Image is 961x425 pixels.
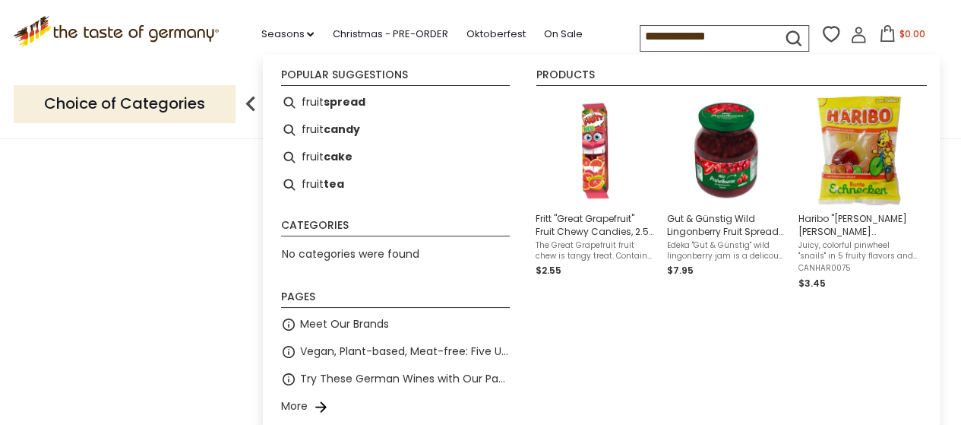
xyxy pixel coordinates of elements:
span: The Great Grapefruit fruit chew is tangy treat. Contains six individually wrapped pieces. Fritt i... [536,240,655,262]
span: Fritt "Great Grapefruit" Fruit Chewy Candies, 2.5 oz [536,212,655,238]
a: Oktoberfest [466,26,525,43]
span: No categories were found [282,246,419,262]
li: fruit tea [275,171,516,198]
a: Christmas - PRE-ORDER [332,26,447,43]
span: CANHAR0075 [798,263,918,274]
button: $0.00 [870,25,934,48]
span: Juicy, colorful pinwheel "snails" in 5 fruity flavors and colors, including cola, lemon, orange, ... [798,240,918,262]
li: fruit cake [275,144,516,171]
span: $3.45 [798,277,826,290]
li: fruit spread [275,89,516,116]
a: On Sale [543,26,582,43]
b: tea [324,176,344,193]
span: Edeka "Gut & Günstig" wild lingonberry jam is a delicous spread that captures the tart yet sweet ... [667,240,786,262]
img: previous arrow [236,89,266,119]
span: $7.95 [667,264,694,277]
a: Try These German Wines with Our Pastry or Charcuterie [300,370,510,388]
a: Seasons [261,26,314,43]
span: Gut & Günstig Wild Lingonberry Fruit Spread 390g [667,212,786,238]
a: Meet Our Brands [300,316,389,333]
b: cake [324,148,352,166]
li: Fritt "Great Grapefruit" Fruit Chewy Candies, 2.5 oz [529,89,661,297]
li: Haribo "Rotella Bunte Schnecken" Cola & Fruit Gummies in Bag, 160g - Made in Germany [792,89,924,297]
li: More [275,393,516,420]
a: Edeka Wild LingonberryGut & Günstig Wild Lingonberry Fruit Spread 390gEdeka "Gut & Günstig" wild ... [667,95,786,291]
a: Fritt Great GrapefruitFritt "Great Grapefruit" Fruit Chewy Candies, 2.5 ozThe Great Grapefruit fr... [536,95,655,291]
a: Vegan, Plant-based, Meat-free: Five Up and Coming Brands [300,343,510,360]
li: Popular suggestions [281,69,510,86]
li: fruit candy [275,116,516,144]
li: Vegan, Plant-based, Meat-free: Five Up and Coming Brands [275,338,516,366]
a: Haribo "[PERSON_NAME] [PERSON_NAME] Schnecken" Cola & Fruit Gummies in [GEOGRAPHIC_DATA], 160g - ... [798,95,918,291]
span: Haribo "[PERSON_NAME] [PERSON_NAME] Schnecken" Cola & Fruit Gummies in [GEOGRAPHIC_DATA], 160g - ... [798,212,918,238]
span: $2.55 [536,264,561,277]
span: $0.00 [899,27,925,40]
b: candy [324,121,360,138]
img: Fritt Great Grapefruit [540,95,650,205]
li: Meet Our Brands [275,311,516,338]
li: Categories [281,220,510,236]
b: spread [324,94,365,111]
li: Try These German Wines with Our Pastry or Charcuterie [275,366,516,393]
li: Gut & Günstig Wild Lingonberry Fruit Spread 390g [661,89,792,297]
img: Edeka Wild Lingonberry [672,95,782,205]
li: Pages [281,291,510,308]
li: Products [536,69,927,86]
p: Choice of Categories [14,85,236,122]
